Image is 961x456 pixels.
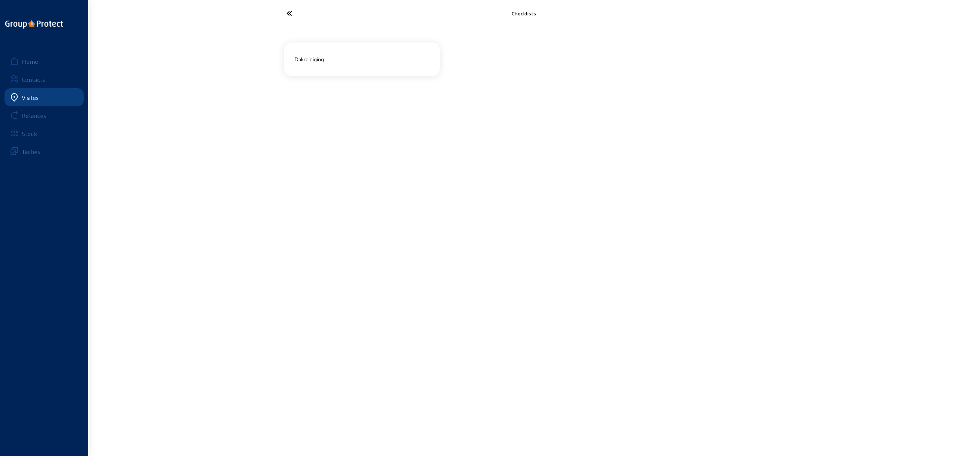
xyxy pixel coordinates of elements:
[5,142,84,160] a: Tâches
[5,88,84,106] a: Visites
[5,52,84,70] a: Home
[5,124,84,142] a: Stock
[22,94,39,101] div: Visites
[22,130,37,137] div: Stock
[358,10,689,17] div: Checklists
[5,20,63,29] img: logo-oneline.png
[22,112,46,119] div: Relances
[22,76,45,83] div: Contacts
[5,70,84,88] a: Contacts
[22,58,38,65] div: Home
[22,148,40,155] div: Tâches
[5,106,84,124] a: Relances
[292,53,432,65] div: Dakreiniging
